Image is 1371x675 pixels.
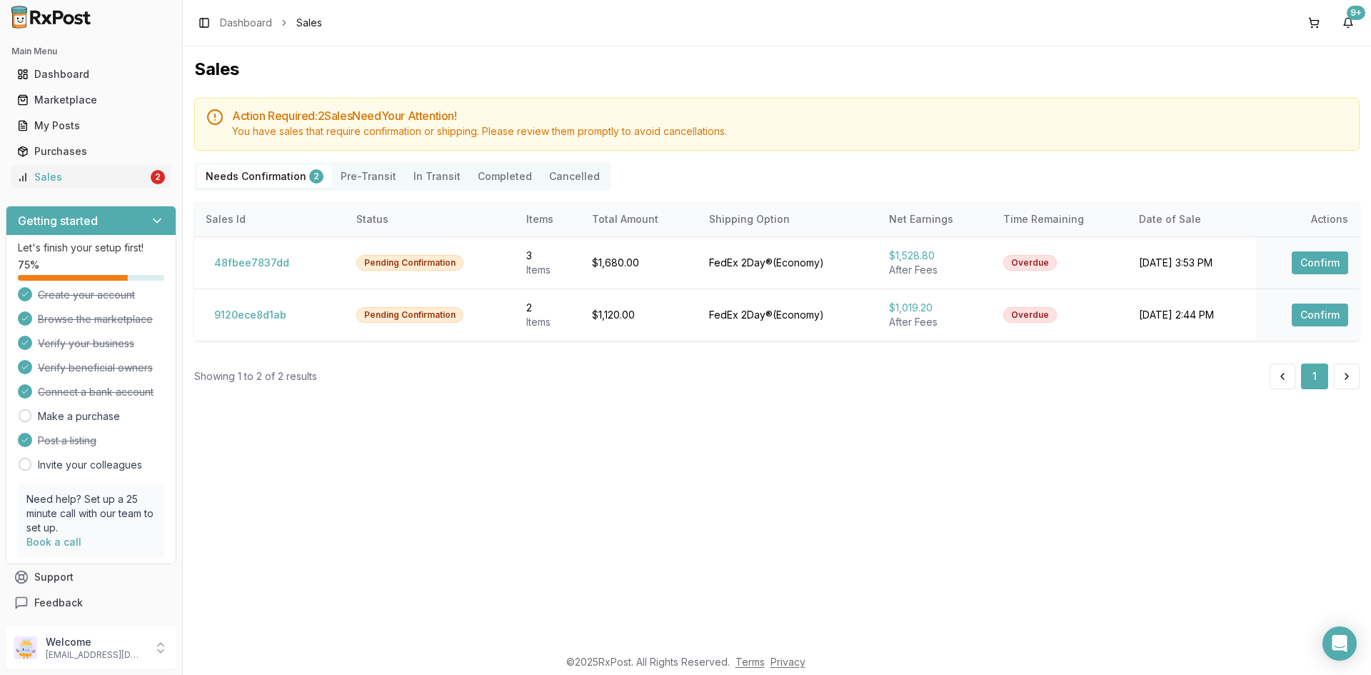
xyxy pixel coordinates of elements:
[232,124,1347,139] div: You have sales that require confirmation or shipping. Please review them promptly to avoid cancel...
[194,202,345,236] th: Sales Id
[878,202,992,236] th: Net Earnings
[889,249,980,263] div: $1,528.80
[735,656,765,668] a: Terms
[26,536,81,548] a: Book a call
[11,61,171,87] a: Dashboard
[592,256,686,270] div: $1,680.00
[356,307,463,323] div: Pending Confirmation
[18,212,98,229] h3: Getting started
[6,166,176,189] button: Sales2
[206,251,298,274] button: 48fbee7837dd
[526,249,569,263] div: 3
[38,361,153,375] span: Verify beneficial owners
[515,202,581,236] th: Items
[709,256,867,270] div: FedEx 2Day® ( Economy )
[206,304,295,326] button: 9120ece8d1ab
[405,165,469,188] button: In Transit
[26,492,156,535] p: Need help? Set up a 25 minute call with our team to set up.
[889,263,980,277] div: After Fees
[46,635,145,649] p: Welcome
[1256,202,1360,236] th: Actions
[11,164,171,190] a: Sales2
[1292,304,1348,326] button: Confirm
[17,67,165,81] div: Dashboard
[6,590,176,616] button: Feedback
[17,170,148,184] div: Sales
[38,288,135,302] span: Create your account
[592,308,686,322] div: $1,120.00
[38,458,142,472] a: Invite your colleagues
[220,16,322,30] nav: breadcrumb
[889,301,980,315] div: $1,019.20
[6,89,176,111] button: Marketplace
[1003,307,1057,323] div: Overdue
[296,16,322,30] span: Sales
[194,58,1360,81] h1: Sales
[1139,256,1244,270] div: [DATE] 3:53 PM
[1301,364,1328,389] button: 1
[1322,626,1357,661] div: Open Intercom Messenger
[38,434,96,448] span: Post a listing
[17,144,165,159] div: Purchases
[17,119,165,133] div: My Posts
[1128,202,1255,236] th: Date of Sale
[11,46,171,57] h2: Main Menu
[11,139,171,164] a: Purchases
[197,165,332,188] button: Needs Confirmation
[1347,6,1365,20] div: 9+
[992,202,1128,236] th: Time Remaining
[345,202,515,236] th: Status
[220,16,272,30] a: Dashboard
[309,169,323,184] div: 2
[526,315,569,329] div: Item s
[698,202,878,236] th: Shipping Option
[38,409,120,424] a: Make a purchase
[6,6,97,29] img: RxPost Logo
[151,170,165,184] div: 2
[356,255,463,271] div: Pending Confirmation
[581,202,698,236] th: Total Amount
[469,165,541,188] button: Completed
[18,258,39,272] span: 75 %
[38,385,154,399] span: Connect a bank account
[526,263,569,277] div: Item s
[332,165,405,188] button: Pre-Transit
[232,110,1347,121] h5: Action Required: 2 Sale s Need Your Attention!
[1139,308,1244,322] div: [DATE] 2:44 PM
[6,564,176,590] button: Support
[770,656,805,668] a: Privacy
[38,336,134,351] span: Verify your business
[6,114,176,137] button: My Posts
[541,165,608,188] button: Cancelled
[46,649,145,661] p: [EMAIL_ADDRESS][DOMAIN_NAME]
[526,301,569,315] div: 2
[6,140,176,163] button: Purchases
[14,636,37,659] img: User avatar
[38,312,153,326] span: Browse the marketplace
[889,315,980,329] div: After Fees
[18,241,164,255] p: Let's finish your setup first!
[1292,251,1348,274] button: Confirm
[17,93,165,107] div: Marketplace
[11,87,171,113] a: Marketplace
[34,596,83,610] span: Feedback
[1003,255,1057,271] div: Overdue
[194,369,317,384] div: Showing 1 to 2 of 2 results
[6,63,176,86] button: Dashboard
[1337,11,1360,34] button: 9+
[11,113,171,139] a: My Posts
[709,308,867,322] div: FedEx 2Day® ( Economy )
